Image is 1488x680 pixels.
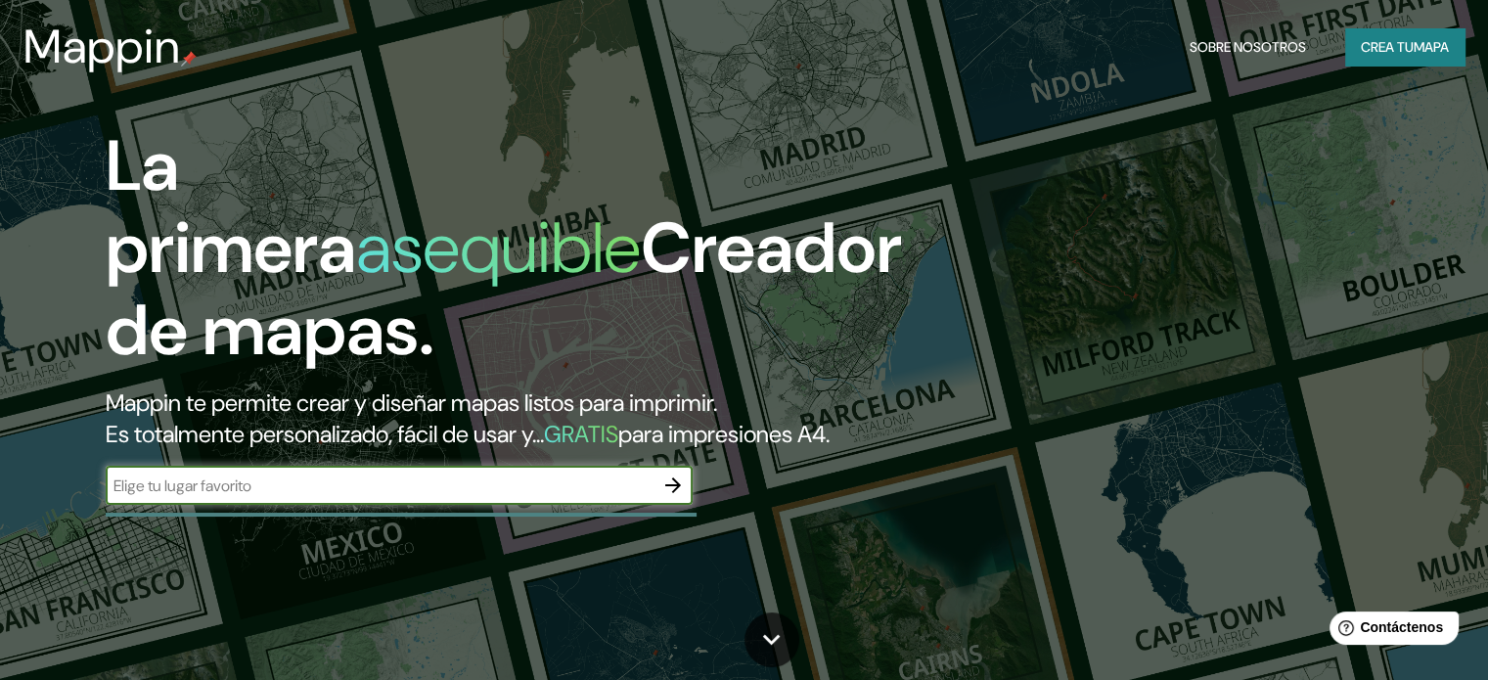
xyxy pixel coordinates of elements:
[106,419,544,449] font: Es totalmente personalizado, fácil de usar y...
[356,203,641,294] font: asequible
[106,475,654,497] input: Elige tu lugar favorito
[1182,28,1314,66] button: Sobre nosotros
[544,419,618,449] font: GRATIS
[1414,38,1449,56] font: mapa
[181,51,197,67] img: pin de mapeo
[23,16,181,77] font: Mappin
[106,120,356,294] font: La primera
[1314,604,1466,658] iframe: Lanzador de widgets de ayuda
[106,387,717,418] font: Mappin te permite crear y diseñar mapas listos para imprimir.
[618,419,830,449] font: para impresiones A4.
[1345,28,1465,66] button: Crea tumapa
[1361,38,1414,56] font: Crea tu
[106,203,902,376] font: Creador de mapas.
[1190,38,1306,56] font: Sobre nosotros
